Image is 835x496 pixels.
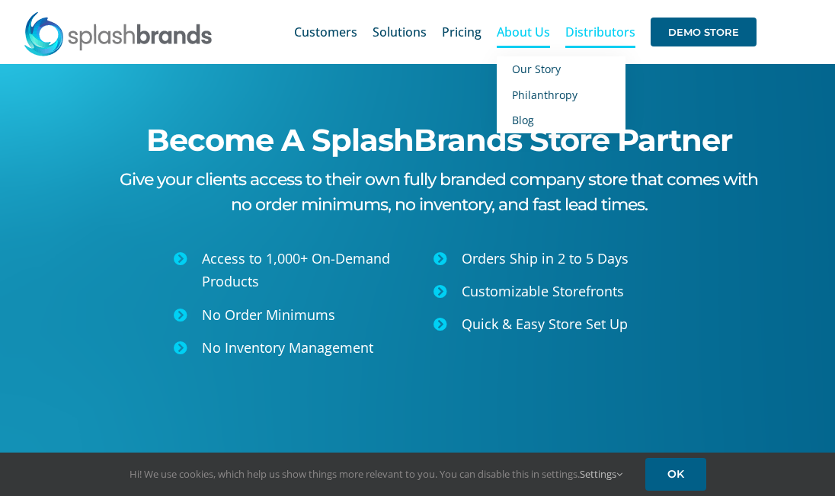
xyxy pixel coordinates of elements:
img: SplashBrands.com Logo [23,11,213,56]
span: Hi! We use cookies, which help us show things more relevant to you. You can disable this in setti... [130,467,622,481]
span: Orders Ship in 2 to 5 Days [462,249,629,267]
span: Blog [512,113,534,127]
span: Become A SplashBrands Store Partner [146,121,732,158]
a: Blog [497,107,625,133]
a: Distributors [565,8,635,56]
a: DEMO STORE [651,8,757,56]
span: Access to 1,000+ On-Demand Products [202,249,390,291]
span: Pricing [442,26,481,38]
span: Quick & Easy Store Set Up [462,315,628,333]
span: No Inventory Management [202,338,373,357]
a: Customers [294,8,357,56]
span: Customizable Storefronts [462,282,624,300]
nav: Main Menu [294,8,757,56]
span: Give your clients access to their own fully branded company store that comes with no order minimu... [120,169,758,215]
a: Our Story [497,56,625,82]
a: Settings [580,467,622,481]
span: No Order Minimums [202,306,335,324]
span: Solutions [373,26,427,38]
a: Pricing [442,8,481,56]
span: Distributors [565,26,635,38]
span: About Us [497,26,550,38]
a: Philanthropy [497,82,625,108]
span: Customers [294,26,357,38]
span: Our Story [512,62,561,76]
span: Philanthropy [512,88,577,102]
span: DEMO STORE [651,18,757,46]
a: OK [645,458,706,491]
